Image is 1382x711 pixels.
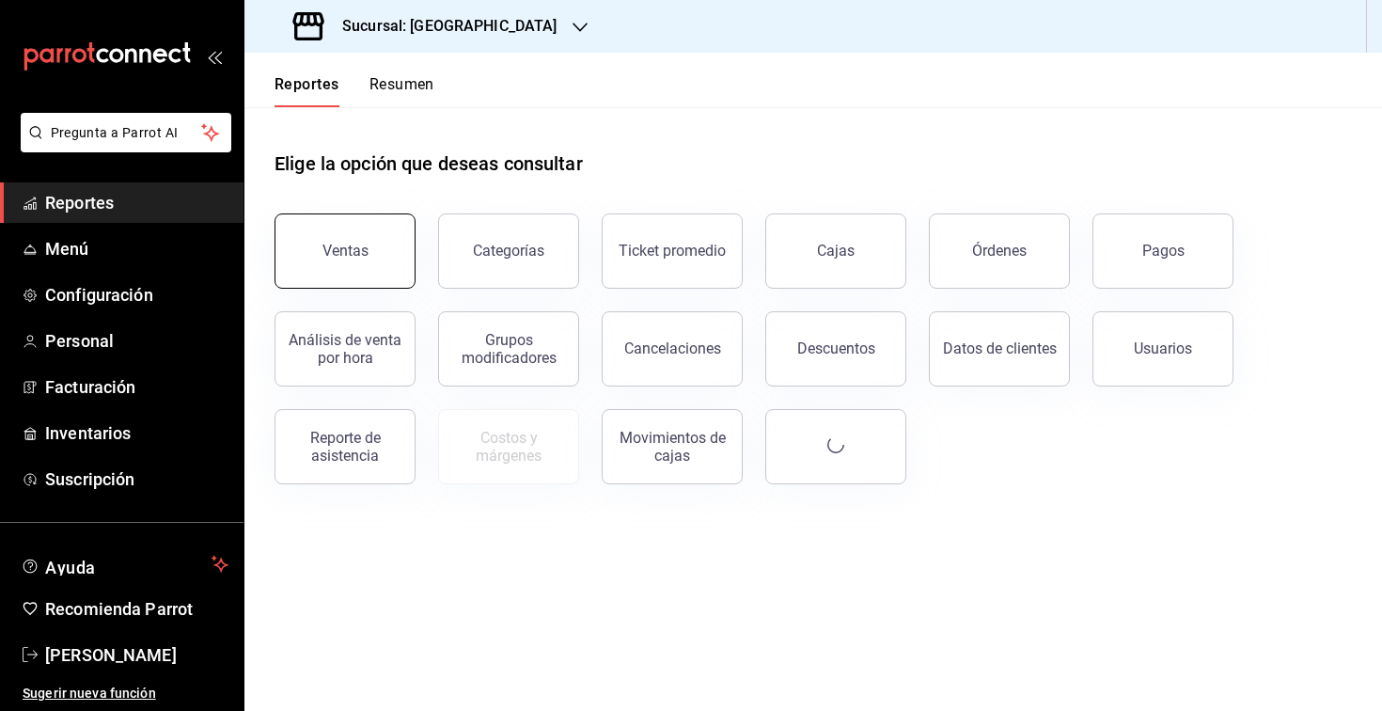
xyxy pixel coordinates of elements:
[438,409,579,484] button: Contrata inventarios para ver este reporte
[797,340,875,357] div: Descuentos
[45,596,228,622] span: Recomienda Parrot
[21,113,231,152] button: Pregunta a Parrot AI
[450,331,567,367] div: Grupos modificadores
[275,75,339,107] button: Reportes
[13,136,231,156] a: Pregunta a Parrot AI
[287,429,403,465] div: Reporte de asistencia
[473,242,544,260] div: Categorías
[619,242,726,260] div: Ticket promedio
[51,123,202,143] span: Pregunta a Parrot AI
[275,75,434,107] div: navigation tabs
[369,75,434,107] button: Resumen
[322,242,369,260] div: Ventas
[765,311,906,387] button: Descuentos
[287,331,403,367] div: Análisis de venta por hora
[275,213,416,289] button: Ventas
[45,282,228,308] span: Configuración
[275,409,416,484] button: Reporte de asistencia
[450,429,567,465] div: Costos y márgenes
[929,213,1070,289] button: Órdenes
[1092,311,1233,387] button: Usuarios
[207,49,222,64] button: open_drawer_menu
[943,340,1057,357] div: Datos de clientes
[45,642,228,668] span: [PERSON_NAME]
[45,374,228,400] span: Facturación
[602,213,743,289] button: Ticket promedio
[275,311,416,387] button: Análisis de venta por hora
[45,190,228,215] span: Reportes
[327,15,558,38] h3: Sucursal: [GEOGRAPHIC_DATA]
[23,684,228,703] span: Sugerir nueva función
[45,420,228,446] span: Inventarios
[765,213,906,289] button: Cajas
[45,553,204,576] span: Ayuda
[1134,340,1192,357] div: Usuarios
[602,409,743,484] button: Movimientos de cajas
[45,328,228,354] span: Personal
[929,311,1070,387] button: Datos de clientes
[602,311,743,387] button: Cancelaciones
[1092,213,1233,289] button: Pagos
[275,150,583,178] h1: Elige la opción que deseas consultar
[45,466,228,492] span: Suscripción
[972,242,1027,260] div: Órdenes
[624,340,721,357] div: Cancelaciones
[438,213,579,289] button: Categorías
[1142,242,1185,260] div: Pagos
[45,236,228,261] span: Menú
[438,311,579,387] button: Grupos modificadores
[614,429,730,465] div: Movimientos de cajas
[817,242,855,260] div: Cajas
